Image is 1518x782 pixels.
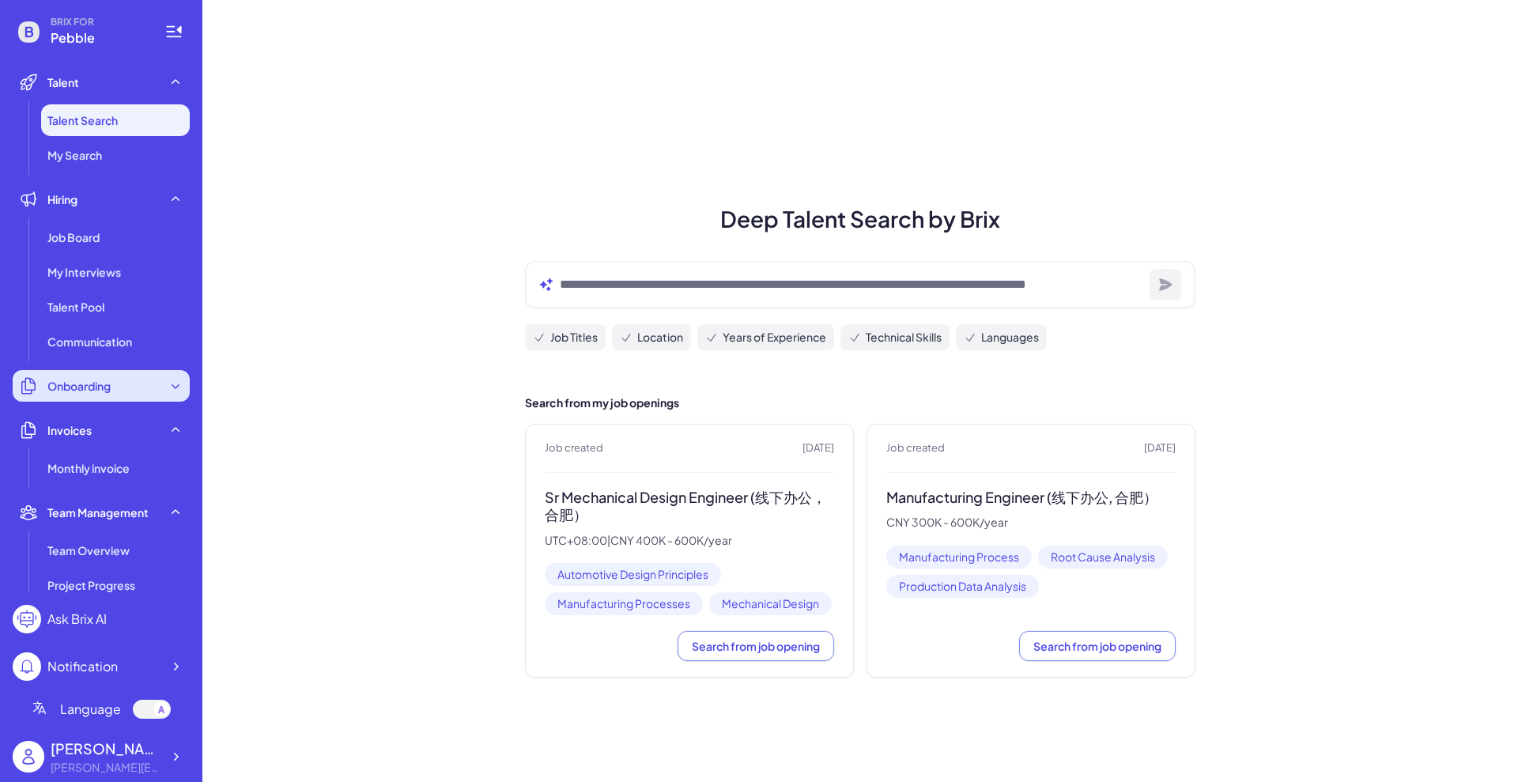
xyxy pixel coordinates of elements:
[886,516,1176,530] p: CNY 300K - 600K/year
[47,299,104,315] span: Talent Pool
[13,741,44,773] img: user_logo.png
[47,460,130,476] span: Monthly invoice
[709,592,832,615] span: Mechanical Design
[51,16,145,28] span: BRIX FOR
[47,264,121,280] span: My Interviews
[545,563,721,586] span: Automotive Design Principles
[550,329,598,346] span: Job Titles
[506,202,1214,236] h1: Deep Talent Search by Brix
[886,489,1176,507] h3: Manufacturing Engineer (线下办公, 合肥）
[866,329,942,346] span: Technical Skills
[802,440,834,456] span: [DATE]
[545,440,603,456] span: Job created
[47,74,79,90] span: Talent
[1038,546,1168,569] span: Root Cause Analysis
[678,631,834,661] button: Search from job opening
[51,759,161,776] div: shruthi@pebblelife.com
[525,395,1195,411] h2: Search from my job openings
[47,191,77,207] span: Hiring
[692,639,820,653] span: Search from job opening
[47,229,100,245] span: Job Board
[1033,639,1161,653] span: Search from job opening
[886,546,1032,569] span: Manufacturing Process
[47,112,118,128] span: Talent Search
[545,489,834,524] h3: Sr Mechanical Design Engineer (线下办公，合肥）
[60,700,121,719] span: Language
[723,329,826,346] span: Years of Experience
[545,534,834,548] p: UTC+08:00 | CNY 400K - 600K/year
[47,657,118,676] div: Notification
[47,577,135,593] span: Project Progress
[981,329,1039,346] span: Languages
[886,575,1039,598] span: Production Data Analysis
[51,738,161,759] div: shruthi
[1019,631,1176,661] button: Search from job opening
[47,504,149,520] span: Team Management
[637,329,683,346] span: Location
[1144,440,1176,456] span: [DATE]
[47,422,92,438] span: Invoices
[47,378,111,394] span: Onboarding
[51,28,145,47] span: Pebble
[47,610,107,629] div: Ask Brix AI
[47,334,132,349] span: Communication
[47,542,130,558] span: Team Overview
[545,592,703,615] span: Manufacturing Processes
[47,147,102,163] span: My Search
[886,440,945,456] span: Job created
